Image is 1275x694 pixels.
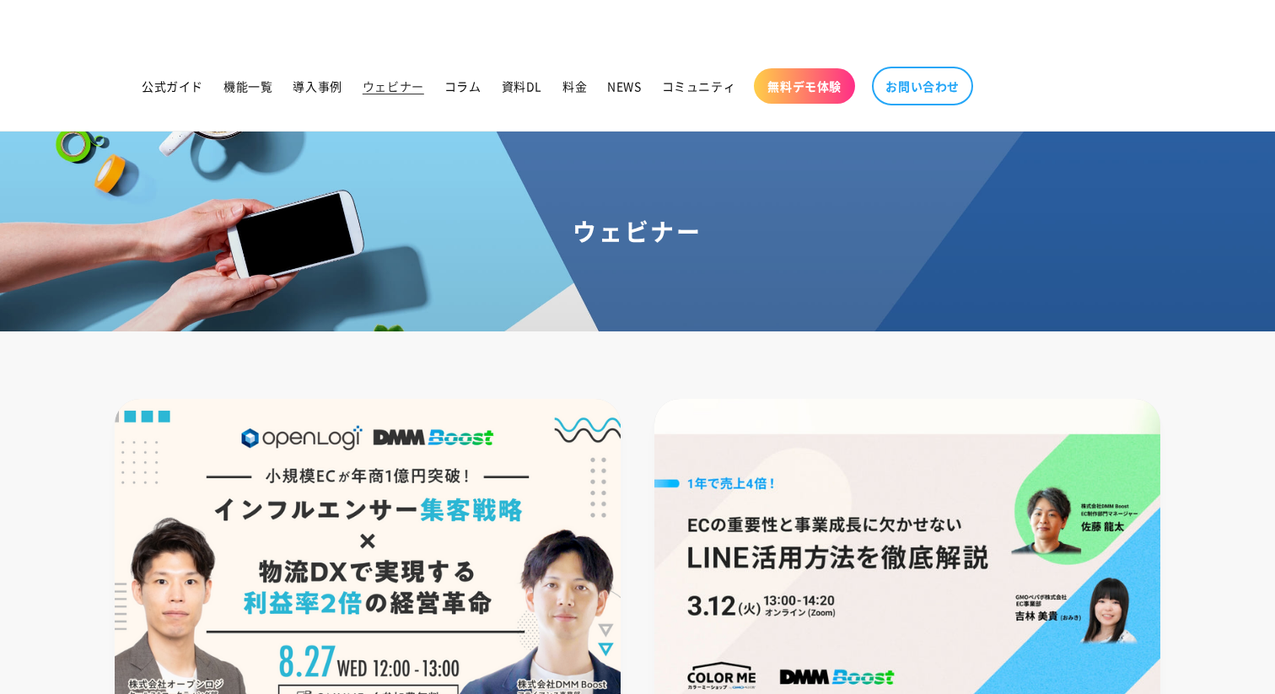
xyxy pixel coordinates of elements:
[872,67,973,105] a: お問い合わせ
[607,78,641,94] span: NEWS
[293,78,342,94] span: 導入事例
[767,78,842,94] span: 無料デモ体験
[652,68,746,104] a: コミュニティ
[142,78,203,94] span: 公式ガイド
[434,68,492,104] a: コラム
[597,68,651,104] a: NEWS
[352,68,434,104] a: ウェビナー
[492,68,552,104] a: 資料DL
[552,68,597,104] a: 料金
[754,68,855,104] a: 無料デモ体験
[662,78,736,94] span: コミュニティ
[282,68,352,104] a: 導入事例
[363,78,424,94] span: ウェビナー
[213,68,282,104] a: 機能一覧
[223,78,272,94] span: 機能一覧
[502,78,542,94] span: 資料DL
[444,78,481,94] span: コラム
[20,216,1255,246] h1: ウェビナー
[132,68,213,104] a: 公式ガイド
[562,78,587,94] span: 料金
[885,78,960,94] span: お問い合わせ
